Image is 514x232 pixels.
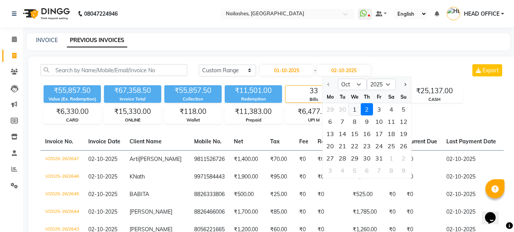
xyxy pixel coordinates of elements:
div: 28 [336,152,349,164]
img: HEAD OFFICE [447,7,460,20]
div: Monday, October 20, 2025 [324,140,336,152]
td: 02-10-2025 [442,203,501,221]
button: Next month [402,78,408,91]
div: 8 [349,115,361,128]
span: 02-10-2025 [88,173,117,180]
span: Arti [130,156,139,162]
div: Tuesday, November 4, 2025 [336,164,349,177]
div: Prepaid [225,117,282,123]
div: 3 [324,164,336,177]
td: V/2025-26/2645 [41,186,84,203]
div: Value (Ex. Redemption) [44,96,101,102]
div: 21 [336,140,349,152]
div: 2 [397,152,410,164]
select: Select year [367,79,396,90]
div: ₹118.00 [165,106,221,117]
div: ₹25,137.00 [406,86,463,96]
div: Friday, October 17, 2025 [373,128,385,140]
td: 02-10-2025 [442,186,501,203]
div: Saturday, October 25, 2025 [385,140,397,152]
span: - [314,67,316,75]
td: V/2025-26/2644 [41,203,84,221]
div: Monday, October 6, 2025 [324,115,336,128]
div: 12 [397,115,410,128]
select: Select month [338,79,367,90]
div: 30 [361,152,373,164]
div: Wednesday, October 22, 2025 [349,140,361,152]
div: Sunday, October 5, 2025 [397,103,410,115]
div: Redemption [225,96,282,102]
input: Search by Name/Mobile/Email/Invoice No [41,64,187,76]
td: 8826333806 [190,186,229,203]
a: INVOICE [36,37,58,44]
span: Client Name [130,138,162,145]
td: ₹525.00 [348,186,384,203]
div: 7 [373,164,385,177]
button: Export [472,64,502,76]
div: Thursday, October 2, 2025 [361,103,373,115]
div: UPI M [285,117,342,123]
div: Saturday, October 4, 2025 [385,103,397,115]
div: 19 [397,128,410,140]
div: 23 [361,140,373,152]
td: ₹0 [402,150,442,168]
div: CARD [44,117,101,123]
div: ₹15,330.00 [104,106,161,117]
div: Saturday, October 18, 2025 [385,128,397,140]
div: CASH [406,96,463,103]
td: ₹0 [295,150,313,168]
span: Net [234,138,243,145]
div: 5 [349,164,361,177]
div: Wallet [165,117,221,123]
div: Tuesday, October 21, 2025 [336,140,349,152]
td: ₹0 [384,186,402,203]
div: 16 [361,128,373,140]
td: ₹0 [295,203,313,221]
iframe: chat widget [482,201,506,224]
div: Tuesday, October 7, 2025 [336,115,349,128]
td: ₹95.00 [266,168,295,186]
span: HEAD OFFICE [464,10,499,18]
div: Sunday, October 19, 2025 [397,128,410,140]
div: 31 [373,152,385,164]
div: Wednesday, October 29, 2025 [349,152,361,164]
td: V/2025-26/2646 [41,168,84,186]
div: 14 [336,128,349,140]
div: Fr [373,91,385,103]
div: 25 [385,140,397,152]
span: 02-10-2025 [88,208,117,215]
div: Saturday, October 11, 2025 [385,115,397,128]
div: Bills [285,96,342,103]
div: 4 [385,103,397,115]
td: ₹0 [295,186,313,203]
div: 2 [361,103,373,115]
div: Sunday, November 2, 2025 [397,152,410,164]
span: Tax [270,138,280,145]
td: ₹85.00 [266,203,295,221]
div: Monday, November 3, 2025 [324,164,336,177]
td: 02-10-2025 [442,150,501,168]
div: Friday, November 7, 2025 [373,164,385,177]
input: End Date [317,65,371,76]
td: ₹0 [313,150,348,168]
td: ₹0 [402,168,442,186]
span: 02-10-2025 [88,156,117,162]
div: Su [397,91,410,103]
span: Last Payment Date [446,138,496,145]
div: Friday, October 24, 2025 [373,140,385,152]
td: 8826466006 [190,203,229,221]
td: 9811526726 [190,150,229,168]
span: Invoice Date [88,138,120,145]
div: Monday, October 27, 2025 [324,152,336,164]
div: Tu [336,91,349,103]
div: 27 [324,152,336,164]
span: Nath [133,173,145,180]
td: ₹1,785.00 [348,203,384,221]
span: [PERSON_NAME] [139,156,182,162]
div: Sunday, November 9, 2025 [397,164,410,177]
div: Wednesday, November 5, 2025 [349,164,361,177]
div: 5 [397,103,410,115]
div: Saturday, November 8, 2025 [385,164,397,177]
div: Thursday, October 30, 2025 [361,152,373,164]
td: ₹0 [313,168,348,186]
